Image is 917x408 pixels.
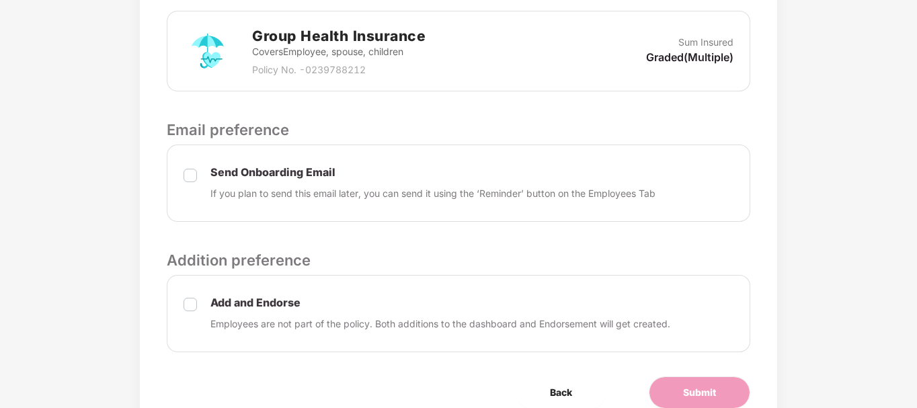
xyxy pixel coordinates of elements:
p: Send Onboarding Email [210,165,655,179]
p: Add and Endorse [210,296,670,310]
span: Back [550,385,572,400]
p: Covers Employee, spouse, children [252,44,426,59]
p: If you plan to send this email later, you can send it using the ‘Reminder’ button on the Employee... [210,186,655,201]
h2: Group Health Insurance [252,25,426,47]
p: Sum Insured [678,35,733,50]
p: Policy No. - 0239788212 [252,63,426,77]
p: Email preference [167,118,750,141]
img: svg+xml;base64,PHN2ZyB4bWxucz0iaHR0cDovL3d3dy53My5vcmcvMjAwMC9zdmciIHdpZHRoPSI3MiIgaGVpZ2h0PSI3Mi... [184,27,232,75]
p: Employees are not part of the policy. Both additions to the dashboard and Endorsement will get cr... [210,317,670,331]
p: Graded(Multiple) [646,50,733,65]
p: Addition preference [167,249,750,272]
